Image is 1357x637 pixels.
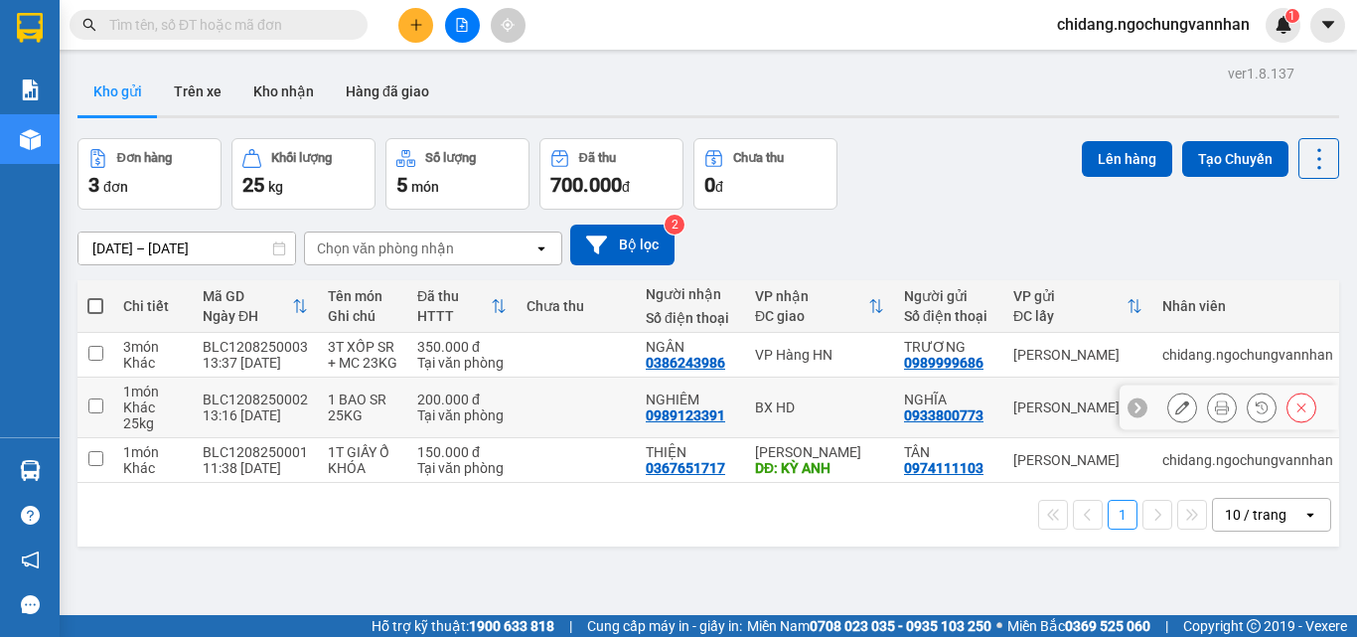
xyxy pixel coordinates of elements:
[203,339,308,355] div: BLC1208250003
[231,138,376,210] button: Khối lượng25kg
[570,225,675,265] button: Bộ lọc
[77,138,222,210] button: Đơn hàng3đơn
[646,355,725,371] div: 0386243986
[417,392,507,407] div: 200.000 đ
[1302,507,1318,523] svg: open
[755,444,884,460] div: [PERSON_NAME]
[1247,619,1261,633] span: copyright
[123,298,183,314] div: Chi tiết
[715,179,723,195] span: đ
[445,8,480,43] button: file-add
[203,288,292,304] div: Mã GD
[123,415,183,431] div: 25 kg
[103,179,128,195] span: đơn
[372,615,554,637] span: Hỗ trợ kỹ thuật:
[21,551,40,569] span: notification
[755,399,884,415] div: BX HD
[271,151,332,165] div: Khối lượng
[78,233,295,264] input: Select a date range.
[1065,618,1150,634] strong: 0369 525 060
[328,392,397,423] div: 1 BAO SR 25KG
[550,173,622,197] span: 700.000
[646,460,725,476] div: 0367651717
[646,392,735,407] div: NGHIÊM
[417,407,507,423] div: Tại văn phòng
[501,18,515,32] span: aim
[1182,141,1288,177] button: Tạo Chuyến
[1162,452,1333,468] div: chidang.ngochungvannhan
[755,308,868,324] div: ĐC giao
[328,308,397,324] div: Ghi chú
[755,288,868,304] div: VP nhận
[904,355,983,371] div: 0989999686
[1041,12,1266,37] span: chidang.ngochungvannhan
[693,138,837,210] button: Chưa thu0đ
[411,179,439,195] span: món
[123,444,183,460] div: 1 món
[646,444,735,460] div: THIỆN
[123,399,183,415] div: Khác
[904,407,983,423] div: 0933800773
[1013,288,1127,304] div: VP gửi
[77,68,158,115] button: Kho gửi
[328,339,397,371] div: 3T XỐP SR + MC 23KG
[88,173,99,197] span: 3
[579,151,616,165] div: Đã thu
[1108,500,1137,530] button: 1
[587,615,742,637] span: Cung cấp máy in - giấy in:
[20,129,41,150] img: warehouse-icon
[455,18,469,32] span: file-add
[203,355,308,371] div: 13:37 [DATE]
[1003,280,1152,333] th: Toggle SortBy
[904,460,983,476] div: 0974111103
[82,18,96,32] span: search
[745,280,894,333] th: Toggle SortBy
[904,288,993,304] div: Người gửi
[904,444,993,460] div: TÂN
[904,392,993,407] div: NGHĨA
[1167,393,1197,422] div: Sửa đơn hàng
[417,355,507,371] div: Tại văn phòng
[1162,347,1333,363] div: chidang.ngochungvannhan
[409,18,423,32] span: plus
[330,68,445,115] button: Hàng đã giao
[425,151,476,165] div: Số lượng
[328,444,397,476] div: 1T GIẤY Ổ KHÓA
[1013,399,1142,415] div: [PERSON_NAME]
[646,407,725,423] div: 0989123391
[469,618,554,634] strong: 1900 633 818
[417,308,491,324] div: HTTT
[539,138,683,210] button: Đã thu700.000đ
[268,179,283,195] span: kg
[123,339,183,355] div: 3 món
[242,173,264,197] span: 25
[117,151,172,165] div: Đơn hàng
[1288,9,1295,23] span: 1
[1225,505,1286,525] div: 10 / trang
[1082,141,1172,177] button: Lên hàng
[755,460,884,476] div: DĐ: KỲ ANH
[237,68,330,115] button: Kho nhận
[385,138,529,210] button: Số lượng5món
[810,618,991,634] strong: 0708 023 035 - 0935 103 250
[996,622,1002,630] span: ⚪️
[203,407,308,423] div: 13:16 [DATE]
[417,339,507,355] div: 350.000 đ
[407,280,517,333] th: Toggle SortBy
[569,615,572,637] span: |
[21,595,40,614] span: message
[396,173,407,197] span: 5
[1310,8,1345,43] button: caret-down
[646,286,735,302] div: Người nhận
[733,151,784,165] div: Chưa thu
[665,215,684,235] sup: 2
[747,615,991,637] span: Miền Nam
[1285,9,1299,23] sup: 1
[533,240,549,256] svg: open
[1013,308,1127,324] div: ĐC lấy
[417,444,507,460] div: 150.000 đ
[1013,452,1142,468] div: [PERSON_NAME]
[123,460,183,476] div: Khác
[417,288,491,304] div: Đã thu
[20,80,41,100] img: solution-icon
